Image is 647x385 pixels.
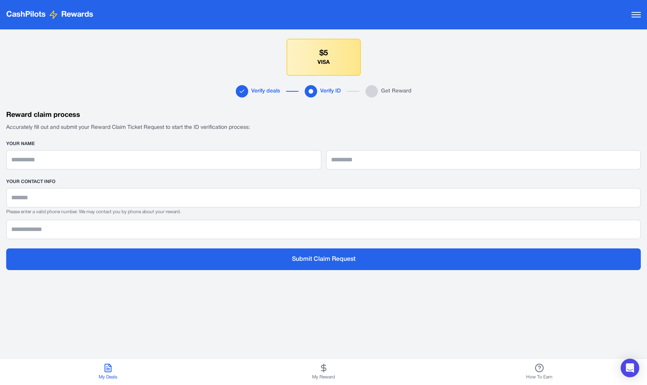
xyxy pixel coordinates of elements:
[6,9,46,20] span: CashPilots
[99,374,117,380] span: My Deals
[6,209,641,215] p: Please enter a valid phone number. We may contact you by phone about your reward.
[6,141,641,147] label: YOUR NAME
[6,248,641,270] button: Submit Claim Request
[312,374,335,380] span: My Reward
[431,359,647,385] button: How To Earn
[61,9,93,20] span: Rewards
[6,110,641,121] h2: Reward claim process
[319,48,328,59] div: $5
[6,179,641,185] label: YOUR CONTACT INFO
[251,87,280,95] div: Verify deals
[6,124,641,132] p: Accurately fill out and submit your Reward Claim Ticket Request to start the ID verification proc...
[526,374,553,380] span: How To Earn
[381,87,412,95] div: Get Reward
[317,59,330,67] div: VISA
[216,359,431,385] button: My Reward
[621,359,639,377] div: Open Intercom Messenger
[320,87,341,95] div: Verify ID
